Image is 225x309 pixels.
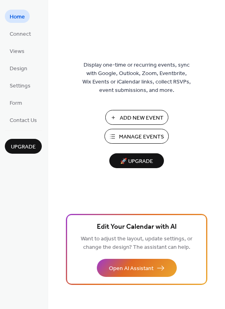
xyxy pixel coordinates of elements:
[5,27,36,40] a: Connect
[5,113,42,126] a: Contact Us
[119,133,164,141] span: Manage Events
[120,114,164,122] span: Add New Event
[97,222,177,233] span: Edit Your Calendar with AI
[10,82,31,90] span: Settings
[5,61,32,75] a: Design
[109,153,164,168] button: 🚀 Upgrade
[5,96,27,109] a: Form
[104,129,169,144] button: Manage Events
[97,259,177,277] button: Open AI Assistant
[5,44,29,57] a: Views
[10,30,31,39] span: Connect
[11,143,36,151] span: Upgrade
[114,156,159,167] span: 🚀 Upgrade
[105,110,168,125] button: Add New Event
[10,116,37,125] span: Contact Us
[5,139,42,154] button: Upgrade
[5,10,30,23] a: Home
[10,65,27,73] span: Design
[10,47,25,56] span: Views
[82,61,191,95] span: Display one-time or recurring events, sync with Google, Outlook, Zoom, Eventbrite, Wix Events or ...
[10,99,22,108] span: Form
[5,79,35,92] a: Settings
[81,234,192,253] span: Want to adjust the layout, update settings, or change the design? The assistant can help.
[10,13,25,21] span: Home
[109,264,153,273] span: Open AI Assistant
